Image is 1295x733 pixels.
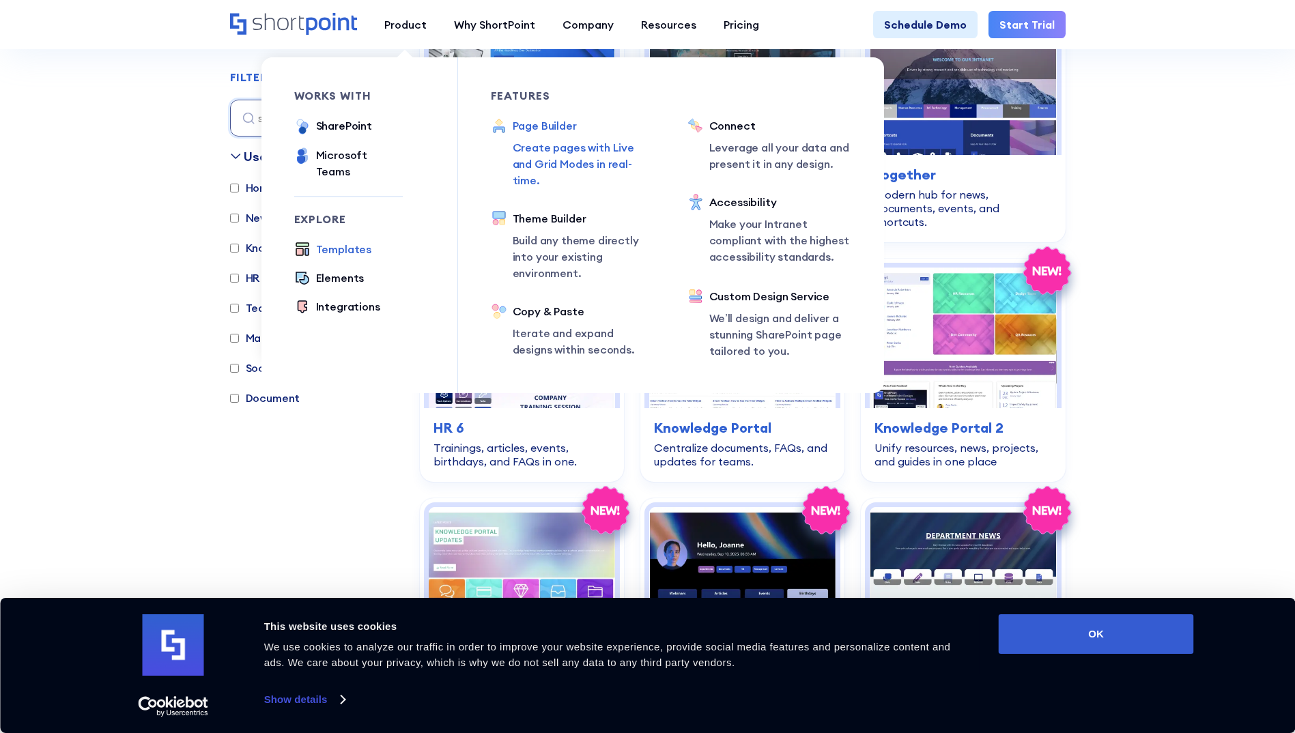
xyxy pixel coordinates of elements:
[230,364,239,373] input: Social
[230,100,401,136] input: search all templates
[316,147,403,179] div: Microsoft Teams
[654,441,831,468] div: Centralize documents, FAQs, and updates for teams.
[230,300,298,316] label: Team Hub
[709,216,851,265] p: Make your Intranet compliant with the highest accessibility standards.
[294,117,372,136] a: SharePoint
[230,210,367,226] label: News & Announcement
[264,641,951,668] span: We use cookies to analyze our traffic in order to improve your website experience, provide social...
[429,507,615,647] img: Knowledge Portal 3 – Best SharePoint Template For Knowledge Base: Streamline documents, FAQs, gui...
[874,418,1051,438] h3: Knowledge Portal 2
[230,390,300,406] label: Document
[627,11,710,38] a: Resources
[264,618,968,635] div: This website uses cookies
[654,418,831,438] h3: Knowledge Portal
[687,117,851,172] a: ConnectLeverage all your data and present it in any design.
[294,298,380,316] a: Integrations
[244,147,302,166] div: Use Case
[294,270,365,287] a: Elements
[874,188,1051,229] div: Modern hub for news, documents, events, and shortcuts.
[230,244,239,253] input: Knowledge Base
[230,330,298,346] label: Marketing
[230,179,310,196] label: Home Pages
[861,6,1065,242] a: Together – Intranet Homepage Template: Modern hub for news, documents, events, and shortcuts.Toge...
[513,325,655,358] p: Iterate and expand designs within seconds.
[513,303,655,319] div: Copy & Paste
[513,210,655,227] div: Theme Builder
[709,117,851,134] div: Connect
[641,16,696,33] div: Resources
[640,498,844,721] a: Knowledge Portal 5 – SharePoint Profile Page: Personalized hub for people, milestones, meetings, ...
[230,394,239,403] input: Document
[230,270,386,286] label: HR & Employees Resources
[230,184,239,192] input: Home Pages
[316,117,372,134] div: SharePoint
[454,16,535,33] div: Why ShortPoint
[433,441,610,468] div: Trainings, articles, events, birthdays, and FAQs in one.
[870,268,1056,407] img: Knowledge Portal 2 – SharePoint IT knowledge base Template: Unify resources, news, projects, and ...
[709,194,851,210] div: Accessibility
[549,11,627,38] a: Company
[440,11,549,38] a: Why ShortPoint
[687,288,851,360] a: Custom Design ServiceWe’ll design and deliver a stunning SharePoint page tailored to you.
[513,117,655,134] div: Page Builder
[316,298,380,315] div: Integrations
[294,241,372,259] a: Templates
[988,11,1066,38] a: Start Trial
[230,13,357,36] a: Home
[861,259,1065,481] a: Knowledge Portal 2 – SharePoint IT knowledge base Template: Unify resources, news, projects, and ...
[230,360,277,376] label: Social
[513,232,655,281] p: Build any theme directly into your existing environment.
[230,304,239,313] input: Team Hub
[709,288,851,304] div: Custom Design Service
[874,441,1051,468] div: Unify resources, news, projects, and guides in one place
[433,418,610,438] h3: HR 6
[491,303,655,358] a: Copy & PasteIterate and expand designs within seconds.
[874,164,1051,185] h3: Together
[724,16,759,33] div: Pricing
[316,270,365,286] div: Elements
[873,11,978,38] a: Schedule Demo
[420,498,624,721] a: Knowledge Portal 3 – Best SharePoint Template For Knowledge Base: Streamline documents, FAQs, gui...
[230,274,239,283] input: HR & Employees Resources
[687,194,851,266] a: AccessibilityMake your Intranet compliant with the highest accessibility standards.
[491,90,655,101] div: Features
[384,16,427,33] div: Product
[870,15,1056,155] img: Together – Intranet Homepage Template: Modern hub for news, documents, events, and shortcuts.
[491,117,655,188] a: Page BuilderCreate pages with Live and Grid Modes in real-time.
[999,614,1194,654] button: OK
[230,240,331,256] label: Knowledge Base
[649,507,836,647] img: Knowledge Portal 5 – SharePoint Profile Page: Personalized hub for people, milestones, meetings, ...
[861,498,1065,721] a: HR 7 – HR SharePoint Template: Launch news, events, requests, and directory—no hassle.HR 7Launch ...
[294,90,403,101] div: works with
[294,147,403,179] a: Microsoft Teams
[294,214,403,225] div: Explore
[371,11,440,38] a: Product
[513,139,655,188] p: Create pages with Live and Grid Modes in real-time.
[113,696,233,717] a: Usercentrics Cookiebot - opens in a new window
[710,11,773,38] a: Pricing
[870,507,1056,647] img: HR 7 – HR SharePoint Template: Launch news, events, requests, and directory—no hassle.
[491,210,655,281] a: Theme BuilderBuild any theme directly into your existing environment.
[563,16,614,33] div: Company
[709,310,851,359] p: We’ll design and deliver a stunning SharePoint page tailored to you.
[709,139,851,172] p: Leverage all your data and present it in any design.
[316,241,372,257] div: Templates
[230,72,340,84] h2: FILTER TEMPLATES
[230,334,239,343] input: Marketing
[143,614,204,676] img: logo
[264,689,345,710] a: Show details
[230,214,239,222] input: News & Announcement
